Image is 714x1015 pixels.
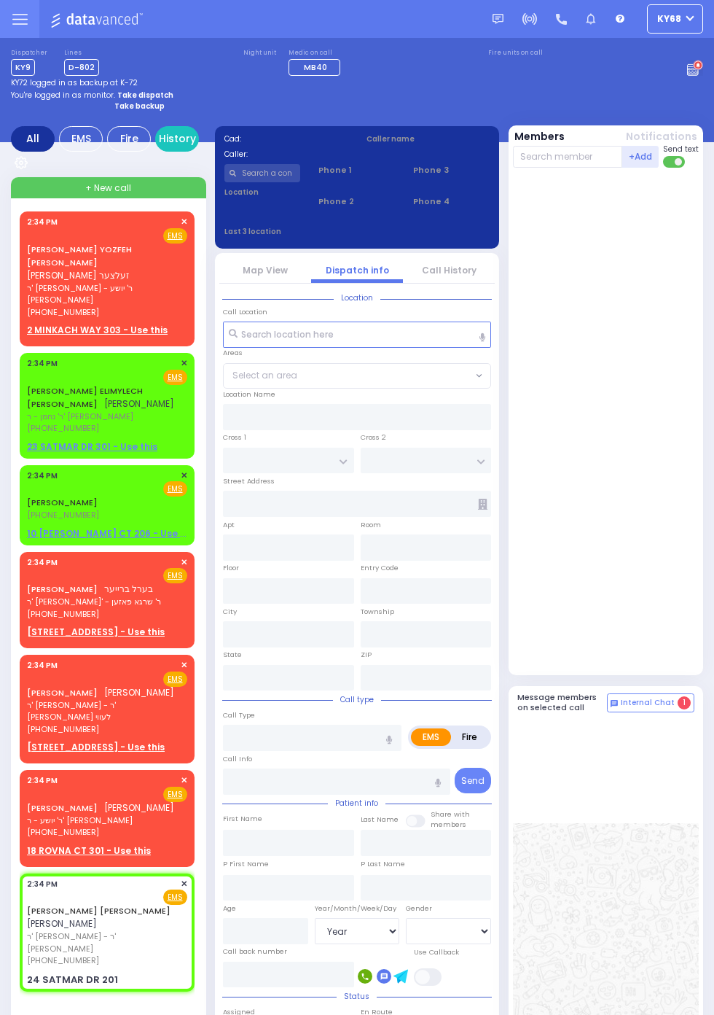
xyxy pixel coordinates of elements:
label: Age [223,903,236,914]
img: comment-alt.png [611,700,618,707]
input: Search a contact [224,164,301,182]
span: Location [334,292,380,303]
label: Cross 1 [223,432,246,443]
a: Call History [422,264,476,276]
label: Dispatcher [11,49,47,58]
label: Entry Code [361,563,399,573]
button: Members [514,129,565,144]
span: [PHONE_NUMBER] [27,422,99,434]
span: בערל ברייער [104,583,153,595]
label: Areas [223,348,243,358]
span: ✕ [181,357,187,370]
label: City [223,607,237,617]
a: [PERSON_NAME] YOZFEH [PERSON_NAME] [27,244,132,268]
label: Location Name [223,389,275,400]
span: Select an area [232,369,297,382]
span: 2:34 PM [27,879,58,890]
label: Room [361,520,381,530]
span: 1 [678,696,691,709]
span: [PHONE_NUMBER] [27,954,99,966]
strong: Take backup [114,101,165,112]
div: Fire [107,126,151,152]
span: Send text [663,144,699,155]
label: Floor [223,563,239,573]
u: 2 MINKACH WAY 303 - Use this [27,324,168,336]
u: 10 [PERSON_NAME] CT 206 - Use this [27,527,197,540]
label: Cross 2 [361,432,386,443]
span: ✕ [181,659,187,672]
label: Lines [64,49,99,58]
span: [PERSON_NAME] [104,397,174,410]
a: [PERSON_NAME] [PERSON_NAME] [27,905,170,917]
label: Cad: [224,133,348,144]
span: ר' [PERSON_NAME] - ר' [PERSON_NAME] לעווי [27,699,183,723]
label: State [223,650,242,660]
span: Patient info [328,798,385,809]
label: Caller name [366,133,490,144]
span: Status [337,991,377,1002]
span: 2:34 PM [27,358,58,369]
button: +Add [622,146,659,168]
span: [PHONE_NUMBER] [27,608,99,620]
label: Call back number [223,946,287,957]
span: ✕ [181,216,187,228]
label: Apt [223,520,235,530]
u: 23 SATMAR DR 301 - Use this [27,440,157,453]
u: EMS [168,230,183,241]
button: ky68 [647,4,703,34]
h5: Message members on selected call [517,693,608,712]
span: ר' [PERSON_NAME] - ר' [PERSON_NAME] [27,930,183,954]
span: ✕ [181,878,187,890]
small: Share with [431,809,470,819]
label: Township [361,607,394,617]
label: Turn off text [663,155,686,169]
input: Search member [513,146,623,168]
span: Phone 3 [413,164,490,176]
label: EMS [411,728,451,746]
label: Caller: [224,149,348,160]
span: ✕ [181,556,187,569]
div: Year/Month/Week/Day [315,903,400,914]
a: [PERSON_NAME] [27,687,98,699]
label: Call Type [223,710,255,720]
span: D-802 [64,59,99,76]
span: 2:34 PM [27,557,58,568]
a: Dispatch info [326,264,389,276]
label: Last 3 location [224,226,358,237]
span: Phone 2 [318,195,395,208]
label: Medic on call [289,49,345,58]
span: 2:34 PM [27,660,58,671]
span: ✕ [181,470,187,482]
label: Gender [406,903,432,914]
span: MB40 [304,61,327,73]
span: KY9 [11,59,35,76]
div: EMS [59,126,103,152]
span: 2:34 PM [27,470,58,481]
span: Internal Chat [621,698,675,708]
span: [PHONE_NUMBER] [27,306,99,318]
u: EMS [168,570,183,581]
span: [PERSON_NAME] זעלצער [27,269,129,281]
strong: Take dispatch [117,90,173,101]
label: Fire [450,728,489,746]
label: Street Address [223,476,275,486]
label: Fire units on call [488,49,543,58]
div: 24 SATMAR DR 201 [27,973,118,987]
button: Internal Chat 1 [607,693,694,712]
span: [PHONE_NUMBER] [27,826,99,838]
span: Other building occupants [478,499,487,510]
span: Phone 1 [318,164,395,176]
span: ר' [PERSON_NAME] - ר' יושע [PERSON_NAME] [27,282,183,306]
button: Notifications [626,129,697,144]
span: You're logged in as monitor. [11,90,115,101]
img: Logo [50,10,147,28]
span: + New call [85,182,131,195]
span: ✕ [181,774,187,787]
u: 18 ROVNA CT 301 - Use this [27,844,151,857]
a: Map View [243,264,288,276]
div: All [11,126,55,152]
u: EMS [168,892,183,903]
a: [PERSON_NAME] ELIMYLECH [PERSON_NAME] [27,385,143,410]
label: Night unit [243,49,276,58]
span: 2:34 PM [27,775,58,786]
